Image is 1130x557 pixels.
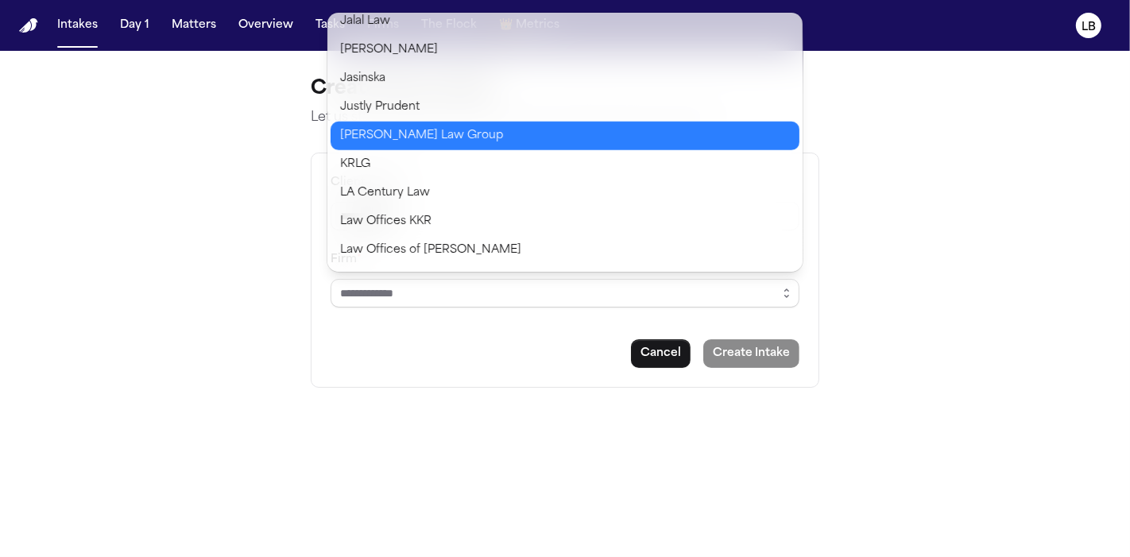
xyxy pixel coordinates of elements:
span: KRLG [340,155,370,174]
span: Jasinska [340,69,385,88]
span: Lorre [PERSON_NAME] [340,269,471,288]
span: Law Offices KKR [340,212,431,231]
span: [PERSON_NAME] Law Group [340,126,503,145]
span: LA Century Law [340,184,430,203]
span: Law Offices of [PERSON_NAME] [340,241,521,260]
input: Select a firm [331,279,799,308]
span: [PERSON_NAME] [340,41,438,60]
span: Jalal Law [340,12,390,31]
span: Justly Prudent [340,98,420,117]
